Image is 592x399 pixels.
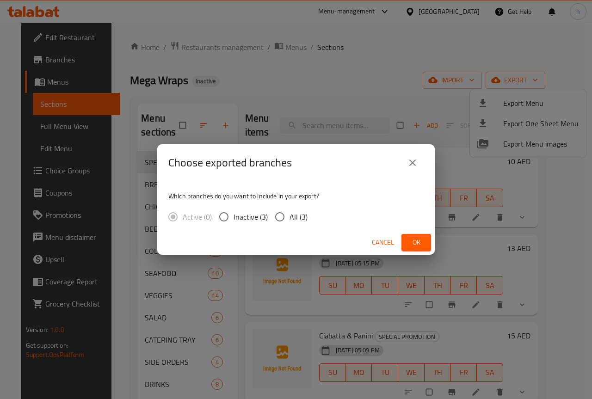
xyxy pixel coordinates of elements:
h2: Choose exported branches [168,155,292,170]
button: Cancel [368,234,398,251]
span: Ok [409,237,424,248]
button: close [401,152,424,174]
p: Which branches do you want to include in your export? [168,191,424,201]
span: Cancel [372,237,394,248]
button: Ok [401,234,431,251]
span: All (3) [290,211,308,222]
span: Inactive (3) [234,211,268,222]
span: Active (0) [183,211,212,222]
